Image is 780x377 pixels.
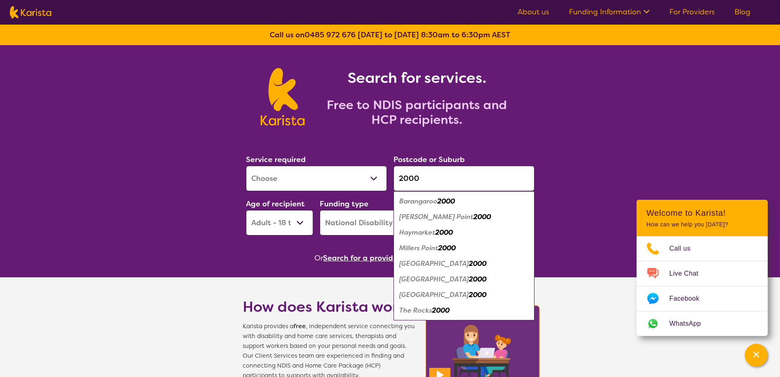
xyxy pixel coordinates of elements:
em: [GEOGRAPHIC_DATA] [399,290,469,299]
span: Facebook [669,292,709,305]
em: Millers Point [399,244,438,252]
input: Type [393,166,534,191]
div: Millers Point 2000 [398,240,530,256]
b: Call us on [DATE] to [DATE] 8:30am to 6:30pm AEST [270,30,510,40]
em: 2000 [469,290,487,299]
span: Call us [669,242,700,255]
button: Channel Menu [745,344,768,367]
a: For Providers [669,7,715,17]
ul: Choose channel [637,236,768,336]
em: 2000 [469,275,487,283]
em: [GEOGRAPHIC_DATA] [399,259,469,268]
p: How can we help you [DATE]? [646,221,758,228]
em: Barangaroo [399,197,437,206]
em: Haymarket [399,228,435,237]
div: Sydney South 2000 [398,287,530,303]
h2: Free to NDIS participants and HCP recipients. [314,98,519,127]
span: WhatsApp [669,318,711,330]
div: Haymarket 2000 [398,225,530,240]
em: 2000 [437,197,455,206]
h1: Search for services. [314,68,519,88]
a: About us [518,7,549,17]
button: Search for a provider to leave a review [323,252,466,264]
a: Funding Information [569,7,650,17]
div: The Rocks 2000 [398,303,530,318]
a: Web link opens in a new tab. [637,311,768,336]
label: Age of recipient [246,199,305,209]
a: Blog [735,7,750,17]
img: Karista logo [10,6,51,18]
div: Sydney 2000 [398,272,530,287]
h2: Welcome to Karista! [646,208,758,218]
span: Or [314,252,323,264]
div: Channel Menu [637,200,768,336]
span: Live Chat [669,267,708,280]
label: Postcode or Suburb [393,155,465,165]
em: 2000 [435,228,453,237]
a: 0485 972 676 [305,30,356,40]
em: 2000 [438,244,456,252]
div: Barangaroo 2000 [398,194,530,209]
label: Service required [246,155,306,165]
em: 2000 [473,212,491,221]
div: Dawes Point 2000 [398,209,530,225]
b: free [293,322,306,330]
div: Parliament House 2000 [398,256,530,272]
label: Funding type [320,199,368,209]
em: 2000 [469,259,487,268]
em: The Rocks [399,306,432,315]
em: [PERSON_NAME] Point [399,212,473,221]
h1: How does Karista work? [243,297,415,317]
em: [GEOGRAPHIC_DATA] [399,275,469,283]
em: 2000 [432,306,450,315]
img: Karista logo [261,68,305,126]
